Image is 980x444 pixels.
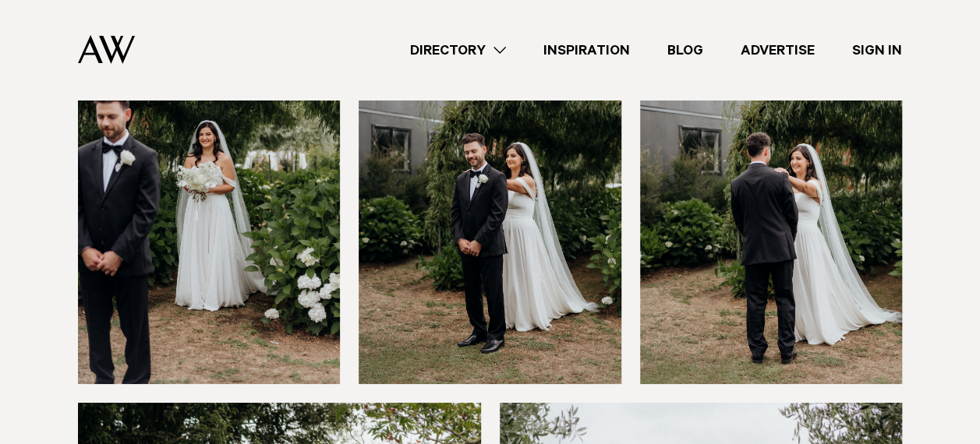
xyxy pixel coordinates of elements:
a: Directory [391,40,525,61]
a: Advertise [722,40,833,61]
a: Inspiration [525,40,649,61]
img: Auckland Weddings Logo [78,35,135,64]
a: Sign In [833,40,921,61]
a: Blog [649,40,722,61]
